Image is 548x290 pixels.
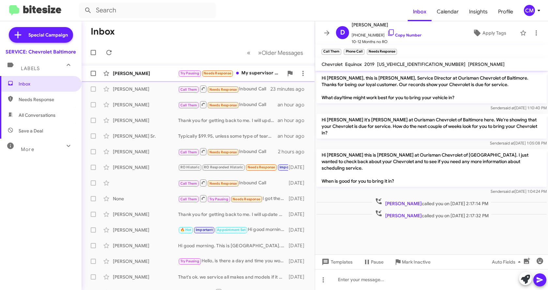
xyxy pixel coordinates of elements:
[113,258,178,265] div: [PERSON_NAME]
[178,163,288,171] div: Okay
[316,72,547,103] p: Hi [PERSON_NAME], this is [PERSON_NAME], Service Director at Ourisman Chevrolet of Baltimore. Tha...
[113,195,178,202] div: None
[371,256,384,268] span: Pause
[358,256,389,268] button: Pause
[113,117,178,124] div: [PERSON_NAME]
[340,27,345,38] span: D
[492,256,523,268] span: Auto Fields
[491,189,547,194] span: Sender [DATE] 1:04:24 PM
[178,133,278,139] div: Typically $99.95, unless some type of teardown is required to diagnose.
[464,2,493,21] a: Insights
[113,101,178,108] div: [PERSON_NAME]
[288,258,310,265] div: [DATE]
[113,242,178,249] div: [PERSON_NAME]
[518,5,541,16] button: CM
[178,147,278,156] div: Inbound Call
[178,85,270,93] div: Inbound Call
[180,181,197,186] span: Call Them
[503,189,515,194] span: said at
[113,86,178,92] div: [PERSON_NAME]
[320,256,353,268] span: Templates
[178,179,288,187] div: Inbound Call
[270,86,310,92] div: 23 minutes ago
[372,209,491,219] span: called you on [DATE] 2:17:32 PM
[288,195,310,202] div: [DATE]
[278,148,310,155] div: 2 hours ago
[288,227,310,233] div: [DATE]
[113,164,178,171] div: [PERSON_NAME]
[288,180,310,186] div: [DATE]
[113,133,178,139] div: [PERSON_NAME] Sr.
[180,150,197,154] span: Call Them
[247,49,251,57] span: «
[462,27,517,39] button: Apply Tags
[288,242,310,249] div: [DATE]
[9,27,73,43] a: Special Campaign
[248,165,275,169] span: Needs Response
[204,71,231,75] span: Needs Response
[178,242,288,249] div: Hi good morning. This is [GEOGRAPHIC_DATA]. Would you like me to get you scheduled?
[209,181,237,186] span: Needs Response
[316,114,547,139] p: Hi [PERSON_NAME] it's [PERSON_NAME] at Ourisman Chevrolet of Baltimore here. We're showing that y...
[262,49,303,56] span: Older Messages
[91,26,115,37] h1: Inbox
[209,87,237,92] span: Needs Response
[385,213,422,219] span: [PERSON_NAME]
[79,3,216,18] input: Search
[352,29,421,38] span: [PHONE_NUMBER]
[490,141,547,145] span: Sender [DATE] 1:05:08 PM
[209,103,237,107] span: Needs Response
[280,165,297,169] span: Important
[352,38,421,45] span: 10-12 Months no RO
[113,70,178,77] div: [PERSON_NAME]
[345,61,362,67] span: Equinox
[503,141,514,145] span: said at
[288,164,310,171] div: [DATE]
[178,274,288,280] div: That's ok. we service all makes and models if it makes it easier to come here for you.
[367,49,397,55] small: Needs Response
[364,61,374,67] span: 2019
[288,274,310,280] div: [DATE]
[178,257,288,265] div: Hello, is there a day and time you would prefer to come in?
[113,227,178,233] div: [PERSON_NAME]
[278,133,310,139] div: an hour ago
[377,61,465,67] span: [US_VEHICLE_IDENTIFICATION_NUMBER]
[387,33,421,38] a: Copy Number
[209,197,228,201] span: Try Pausing
[180,228,191,232] span: 🔥 Hot
[19,128,43,134] span: Save a Deal
[180,71,199,75] span: Try Pausing
[432,2,464,21] span: Calendar
[180,103,197,107] span: Call Them
[178,194,288,203] div: I got the problem fixed
[402,256,431,268] span: Mark Inactive
[6,49,76,55] div: SERVICE: Chevrolet Baltimore
[243,46,307,59] nav: Page navigation example
[389,256,436,268] button: Mark Inactive
[493,2,518,21] a: Profile
[217,228,246,232] span: Appointment Set
[28,32,68,38] span: Special Campaign
[178,226,288,234] div: Hi good morning. This is [GEOGRAPHIC_DATA] . Would you like me to get that scheduled for you?
[180,87,197,92] span: Call Them
[468,61,505,67] span: [PERSON_NAME]
[180,165,200,169] span: RO Historic
[322,61,342,67] span: Chevrolet
[322,49,341,55] small: Call Them
[180,259,199,263] span: Try Pausing
[278,117,310,124] div: an hour ago
[258,49,262,57] span: »
[180,197,197,201] span: Call Them
[344,49,364,55] small: Phone Call
[408,2,432,21] a: Inbox
[21,146,34,152] span: More
[178,100,278,109] div: Inbound Call
[113,211,178,218] div: [PERSON_NAME]
[19,96,74,103] span: Needs Response
[196,228,213,232] span: Important
[315,256,358,268] button: Templates
[178,69,283,77] div: My supervisor comes back [DATE] and I'll let you know,thnx
[487,256,528,268] button: Auto Fields
[352,21,421,29] span: [PERSON_NAME]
